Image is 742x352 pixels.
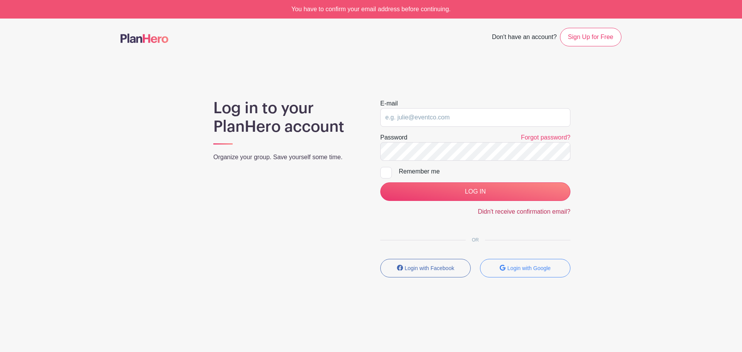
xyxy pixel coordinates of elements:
[466,237,485,243] span: OR
[521,134,570,141] a: Forgot password?
[492,29,557,46] span: Don't have an account?
[507,265,551,271] small: Login with Google
[478,208,570,215] a: Didn't receive confirmation email?
[480,259,570,277] button: Login with Google
[380,182,570,201] input: LOG IN
[213,153,362,162] p: Organize your group. Save yourself some time.
[121,34,168,43] img: logo-507f7623f17ff9eddc593b1ce0a138ce2505c220e1c5a4e2b4648c50719b7d32.svg
[380,133,407,142] label: Password
[560,28,621,46] a: Sign Up for Free
[380,99,398,108] label: E-mail
[405,265,454,271] small: Login with Facebook
[380,259,471,277] button: Login with Facebook
[213,99,362,136] h1: Log in to your PlanHero account
[380,108,570,127] input: e.g. julie@eventco.com
[399,167,570,176] div: Remember me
